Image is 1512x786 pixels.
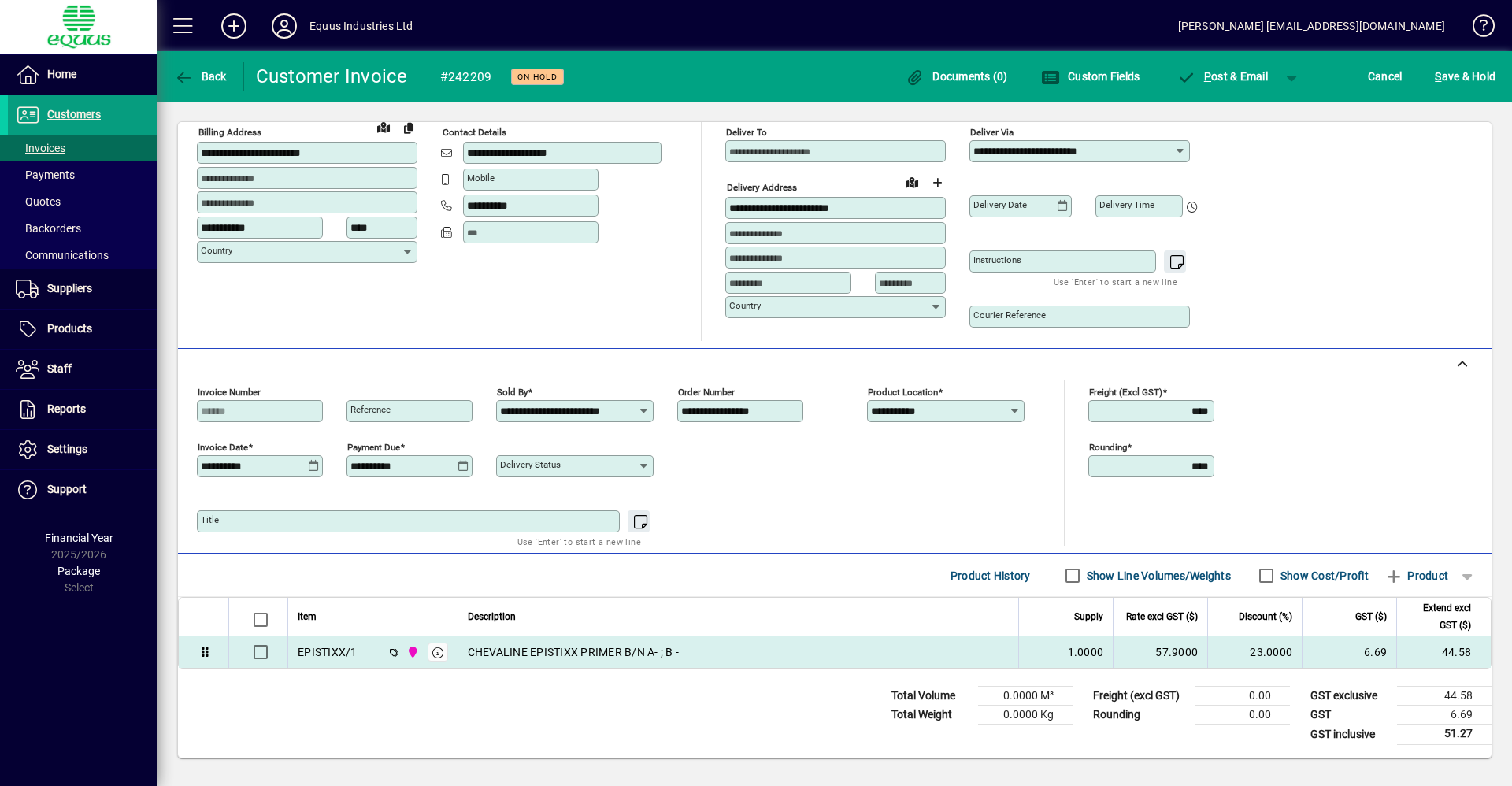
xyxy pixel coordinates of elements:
span: Product [1384,563,1448,588]
td: 44.58 [1396,636,1491,668]
td: 0.0000 Kg [978,706,1073,725]
mat-label: Deliver To [726,127,767,138]
mat-label: Delivery date [973,199,1027,210]
app-page-header-button: Back [157,62,244,91]
td: 0.00 [1195,687,1290,706]
span: Cancel [1368,64,1403,89]
mat-label: Reference [350,404,391,415]
td: 44.58 [1397,687,1492,706]
span: Rate excl GST ($) [1126,608,1198,625]
mat-label: Order number [678,387,735,398]
span: Discount (%) [1239,608,1292,625]
button: Save & Hold [1431,62,1499,91]
a: Support [8,470,157,510]
td: GST [1303,706,1397,725]
a: Knowledge Base [1461,3,1492,54]
button: Documents (0) [902,62,1012,91]
div: EPISTIXX/1 [298,644,358,660]
a: Settings [8,430,157,469]
span: Support [47,483,87,495]
span: Supply [1074,608,1103,625]
span: Financial Year [45,532,113,544]
td: 0.0000 M³ [978,687,1073,706]
td: 51.27 [1397,725,1492,744]
span: P [1204,70,1211,83]
a: Suppliers [8,269,157,309]
td: 0.00 [1195,706,1290,725]
a: Payments [8,161,157,188]
label: Show Line Volumes/Weights [1084,568,1231,584]
mat-label: Deliver via [970,127,1014,138]
a: Backorders [8,215,157,242]
mat-label: Invoice date [198,442,248,453]
span: Reports [47,402,86,415]
mat-label: Country [729,300,761,311]
button: Product History [944,562,1037,590]
td: Freight (excl GST) [1085,687,1195,706]
span: Communications [16,249,109,261]
button: Custom Fields [1037,62,1144,91]
a: Reports [8,390,157,429]
td: 23.0000 [1207,636,1302,668]
span: GST ($) [1355,608,1387,625]
a: View on map [899,169,925,195]
span: Quotes [16,195,61,208]
span: Package [57,565,100,577]
label: Show Cost/Profit [1277,568,1369,584]
div: #242209 [440,65,492,90]
mat-label: Instructions [973,254,1021,265]
button: Product [1377,562,1456,590]
mat-label: Mobile [467,172,495,184]
button: Choose address [925,170,950,195]
div: [PERSON_NAME] [EMAIL_ADDRESS][DOMAIN_NAME] [1178,13,1445,39]
a: View on map [371,114,396,139]
span: Backorders [16,222,81,235]
button: Profile [259,12,309,40]
a: Invoices [8,135,157,161]
mat-hint: Use 'Enter' to start a new line [517,532,641,551]
span: Item [298,608,317,625]
mat-label: Freight (excl GST) [1089,387,1162,398]
span: Description [468,608,516,625]
mat-label: Sold by [497,387,528,398]
mat-label: Courier Reference [973,310,1046,321]
mat-label: Payment due [347,442,400,453]
a: Staff [8,350,157,389]
span: Products [47,322,92,335]
span: Home [47,68,76,80]
span: CHEVALINE EPISTIXX PRIMER B/N A- ; B - [468,644,680,660]
td: Total Volume [884,687,978,706]
td: 6.69 [1397,706,1492,725]
span: Payments [16,169,75,181]
span: Staff [47,362,72,375]
span: 1.0000 [1068,644,1104,660]
td: Rounding [1085,706,1195,725]
span: Settings [47,443,87,455]
mat-label: Country [201,245,232,256]
span: S [1435,70,1441,83]
button: Cancel [1364,62,1406,91]
td: 6.69 [1302,636,1396,668]
button: Copy to Delivery address [396,115,421,140]
span: Extend excl GST ($) [1406,599,1471,634]
button: Post & Email [1169,62,1276,91]
a: Home [8,55,157,95]
mat-label: Product location [868,387,938,398]
span: Invoices [16,142,65,154]
span: Customers [47,108,101,120]
a: Products [8,310,157,349]
mat-label: Rounding [1089,442,1127,453]
mat-label: Title [201,514,219,525]
a: Communications [8,242,157,269]
td: GST exclusive [1303,687,1397,706]
td: Total Weight [884,706,978,725]
span: Product History [951,563,1031,588]
span: 2N NORTHERN [402,643,421,661]
div: 57.9000 [1123,644,1198,660]
td: GST inclusive [1303,725,1397,744]
span: Back [174,70,227,83]
a: Quotes [8,188,157,215]
span: Documents (0) [906,70,1008,83]
span: Custom Fields [1041,70,1140,83]
mat-label: Delivery status [500,459,561,470]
